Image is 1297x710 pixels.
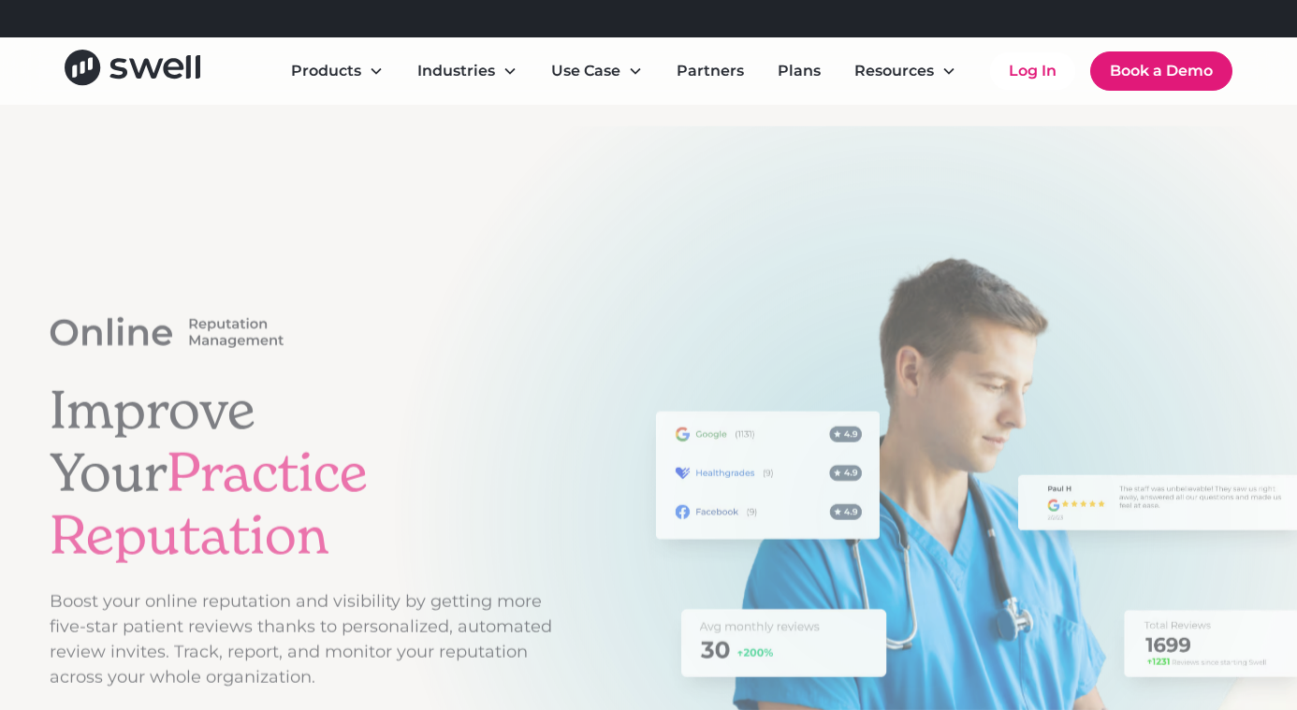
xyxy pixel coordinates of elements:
a: Plans [763,52,836,90]
a: Log In [990,52,1075,90]
p: Boost your online reputation and visibility by getting more five-star patient reviews thanks to p... [50,589,553,690]
h1: Improve Your [50,378,553,567]
div: Use Case [536,52,658,90]
div: Products [291,60,361,82]
a: home [65,50,200,92]
a: Book a Demo [1090,51,1232,91]
div: Industries [402,52,532,90]
span: Practice Reputation [50,439,368,568]
div: Use Case [551,60,620,82]
div: Industries [417,60,495,82]
div: Products [276,52,399,90]
div: Resources [854,60,934,82]
a: Partners [662,52,759,90]
div: Resources [839,52,971,90]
